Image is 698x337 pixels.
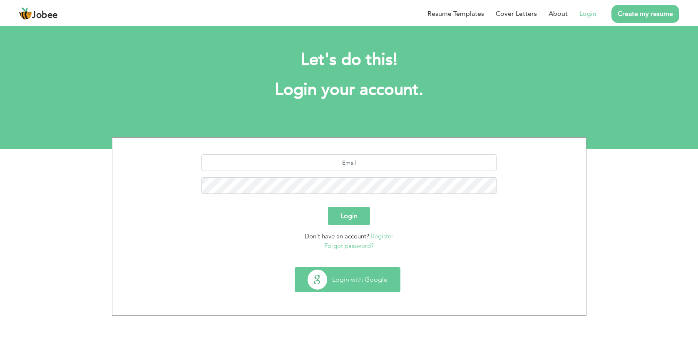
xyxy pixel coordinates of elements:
a: Cover Letters [496,9,537,19]
a: Resume Templates [427,9,484,19]
a: Create my resume [611,5,679,23]
input: Email [201,154,497,171]
button: Login with Google [295,268,400,292]
a: Forgot password? [324,242,374,250]
span: Don't have an account? [305,232,369,240]
a: About [549,9,568,19]
span: Jobee [32,11,58,20]
a: Register [371,232,393,240]
img: jobee.io [19,7,32,20]
a: Login [579,9,596,19]
h1: Login your account. [124,79,574,101]
a: Jobee [19,7,58,20]
button: Login [328,207,370,225]
h2: Let's do this! [124,49,574,71]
